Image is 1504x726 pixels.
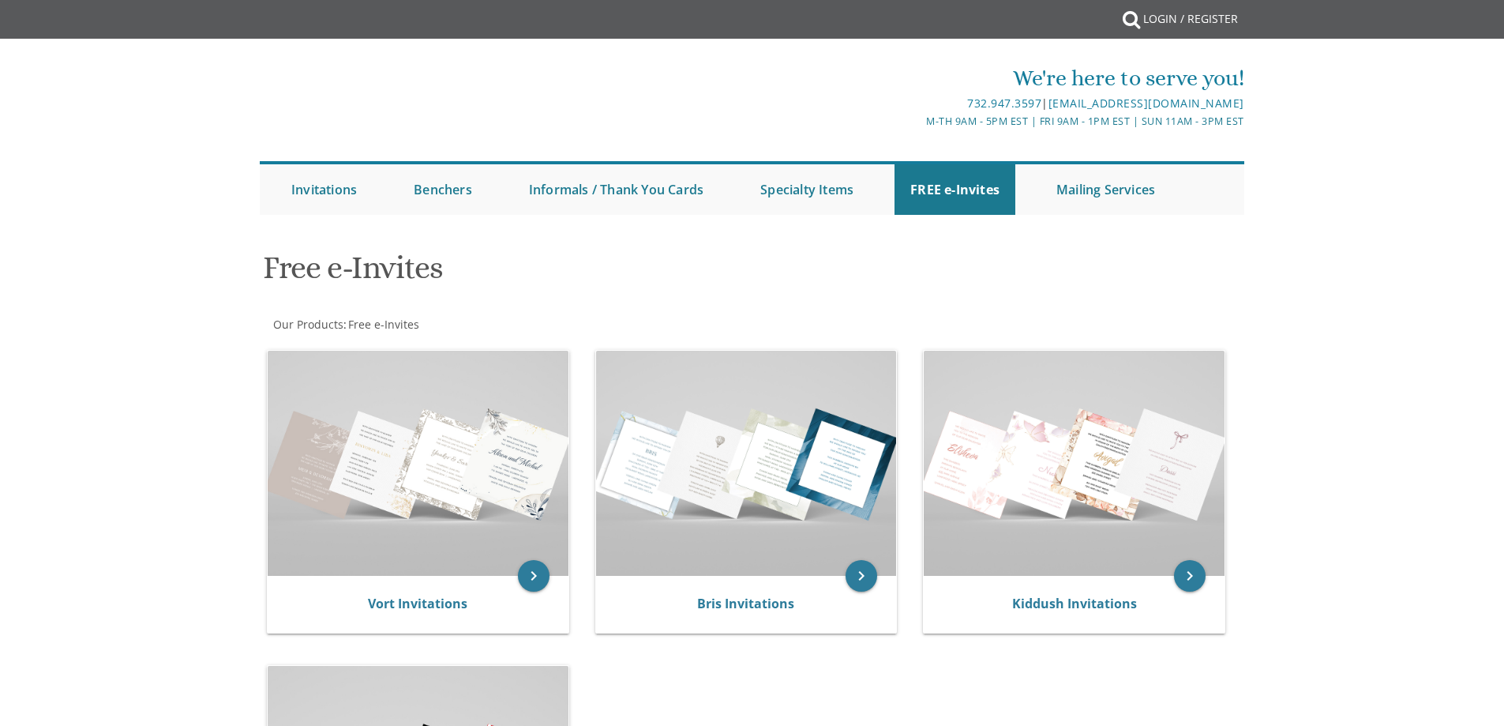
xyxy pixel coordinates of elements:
[1048,96,1244,111] a: [EMAIL_ADDRESS][DOMAIN_NAME]
[967,96,1041,111] a: 732.947.3597
[895,164,1015,215] a: FREE e-Invites
[272,317,343,332] a: Our Products
[744,164,869,215] a: Specialty Items
[348,317,419,332] span: Free e-Invites
[1174,560,1206,592] a: keyboard_arrow_right
[268,351,568,576] img: Vort Invitations
[589,62,1244,94] div: We're here to serve you!
[368,595,467,612] a: Vort Invitations
[596,351,897,576] img: Bris Invitations
[924,351,1225,576] img: Kiddush Invitations
[1041,164,1171,215] a: Mailing Services
[1012,595,1137,612] a: Kiddush Invitations
[398,164,488,215] a: Benchers
[260,317,752,333] div: :
[276,164,373,215] a: Invitations
[589,113,1244,130] div: M-Th 9am - 5pm EST | Fri 9am - 1pm EST | Sun 11am - 3pm EST
[518,560,549,592] a: keyboard_arrow_right
[846,560,877,592] a: keyboard_arrow_right
[697,595,794,612] a: Bris Invitations
[513,164,719,215] a: Informals / Thank You Cards
[347,317,419,332] a: Free e-Invites
[263,250,907,297] h1: Free e-Invites
[589,94,1244,113] div: |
